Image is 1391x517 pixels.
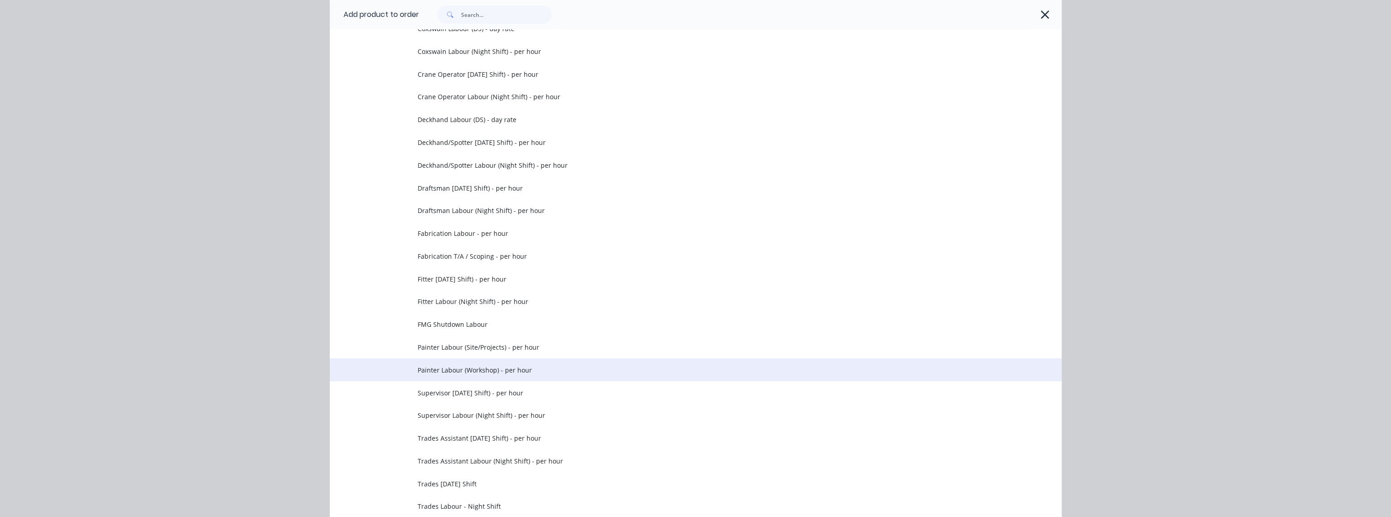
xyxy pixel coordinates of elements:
span: Trades Assistant Labour (Night Shift) - per hour [418,456,933,466]
span: Deckhand/Spotter Labour (Night Shift) - per hour [418,160,933,170]
span: Deckhand/Spotter [DATE] Shift) - per hour [418,138,933,147]
span: Trades Labour - Night Shift [418,501,933,511]
span: Supervisor [DATE] Shift) - per hour [418,388,933,398]
span: Fabrication T/A / Scoping - per hour [418,251,933,261]
input: Search... [461,5,552,24]
span: Fitter Labour (Night Shift) - per hour [418,297,933,306]
span: Painter Labour (Site/Projects) - per hour [418,342,933,352]
span: Trades [DATE] Shift [418,479,933,489]
span: Fitter [DATE] Shift) - per hour [418,274,933,284]
span: FMG Shutdown Labour [418,320,933,329]
span: Trades Assistant [DATE] Shift) - per hour [418,433,933,443]
span: Supervisor Labour (Night Shift) - per hour [418,410,933,420]
span: Coxswain Labour (Night Shift) - per hour [418,47,933,56]
span: Deckhand Labour (DS) - day rate [418,115,933,124]
span: Crane Operator Labour (Night Shift) - per hour [418,92,933,101]
span: Draftsman Labour (Night Shift) - per hour [418,206,933,215]
span: Draftsman [DATE] Shift) - per hour [418,183,933,193]
span: Fabrication Labour - per hour [418,229,933,238]
span: Crane Operator [DATE] Shift) - per hour [418,69,933,79]
span: Painter Labour (Workshop) - per hour [418,365,933,375]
